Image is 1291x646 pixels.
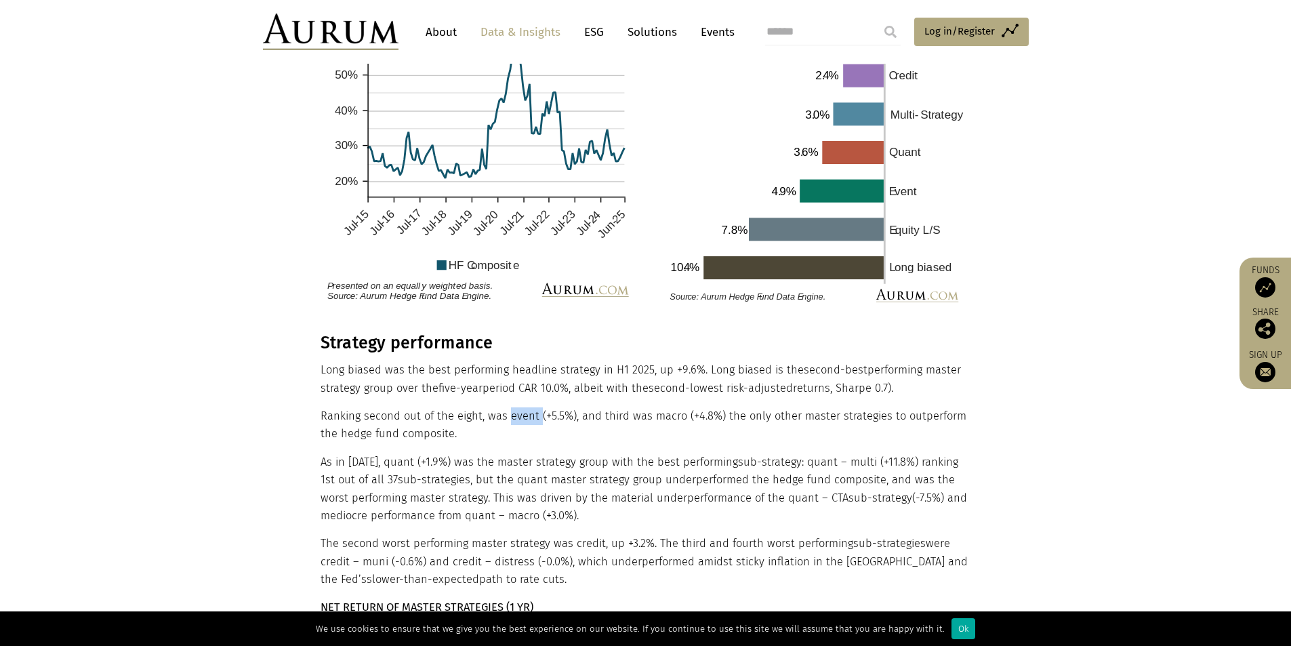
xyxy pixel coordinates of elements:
[1246,264,1284,298] a: Funds
[321,453,968,525] p: As in [DATE], quant (+1.9%) was the master strategy group with the best performing : quant – mult...
[1255,362,1275,382] img: Sign up to our newsletter
[914,18,1029,46] a: Log in/Register
[621,20,684,45] a: Solutions
[694,20,735,45] a: Events
[367,573,479,586] span: slower-than-expected
[321,535,968,588] p: The second worst performing master strategy was credit, up +3.2%. The third and fourth worst perf...
[853,537,926,550] span: sub-strategies
[321,407,968,443] p: Ranking second out of the eight, was event (+5.5%), and third was macro (+4.8%) the only other ma...
[321,361,968,397] p: Long biased was the best performing headline strategy in H1 2025, up +9.6%. Long biased is the pe...
[726,382,793,395] span: risk-adjusted
[419,20,464,45] a: About
[649,382,723,395] span: second-lowest
[877,18,904,45] input: Submit
[474,20,567,45] a: Data & Insights
[438,382,483,395] span: five-year
[804,363,867,376] span: second-best
[951,618,975,639] div: Ok
[1246,308,1284,339] div: Share
[924,23,995,39] span: Log in/Register
[1255,277,1275,298] img: Access Funds
[848,491,912,504] span: sub-strategy
[738,456,802,468] span: sub-strategy
[1246,349,1284,382] a: Sign up
[321,333,968,353] h3: Strategy performance
[1255,319,1275,339] img: Share this post
[398,473,470,486] span: sub-strategies
[263,14,398,50] img: Aurum
[577,20,611,45] a: ESG
[321,601,533,613] strong: NET RETURN OF MASTER STRATEGIES (1 YR)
